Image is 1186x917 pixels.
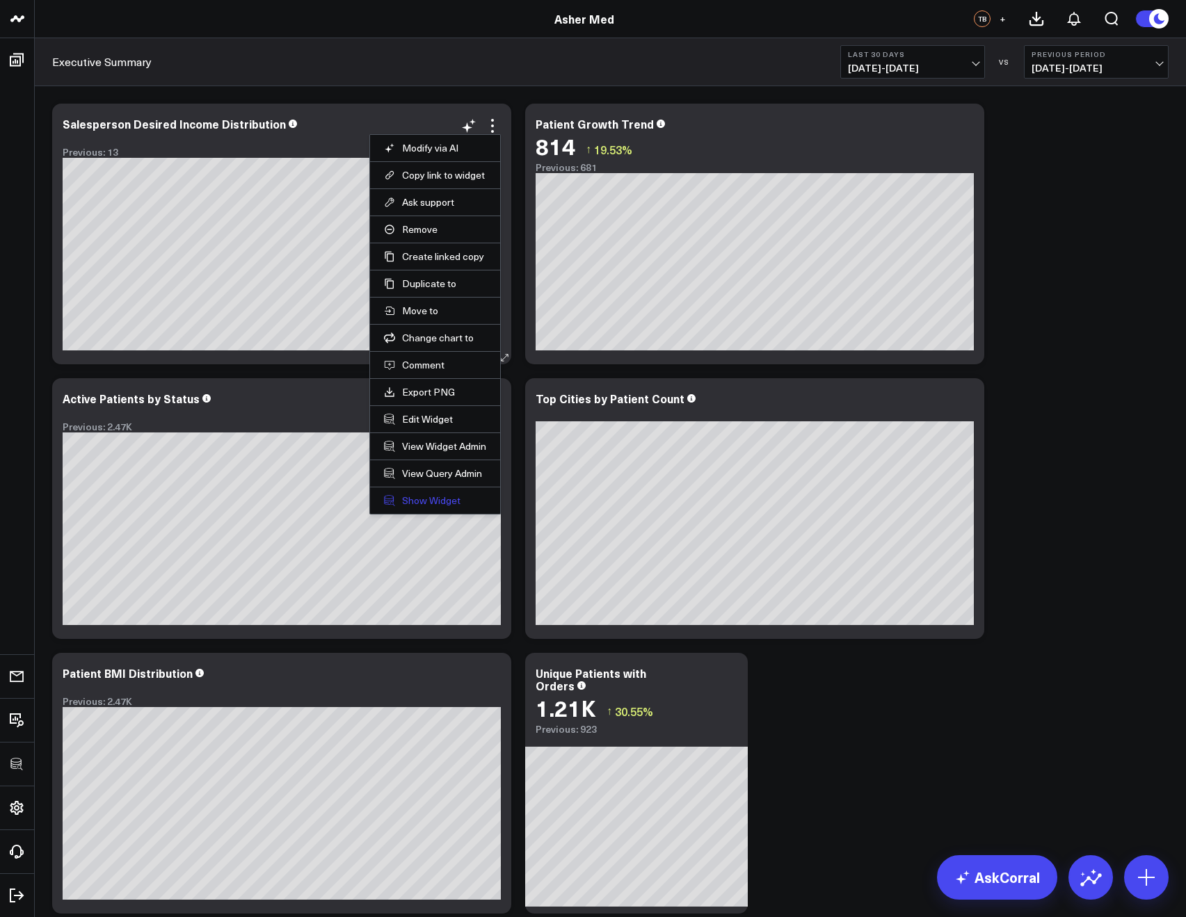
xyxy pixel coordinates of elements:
[384,413,486,425] button: Edit Widget
[840,45,985,79] button: Last 30 Days[DATE]-[DATE]
[536,162,974,173] div: Previous: 681
[384,169,486,181] button: Copy link to widget
[536,724,737,735] div: Previous: 923
[384,277,486,290] button: Duplicate to
[536,695,596,720] div: 1.21K
[607,702,612,720] span: ↑
[384,494,486,507] a: Show Widget
[63,147,501,158] div: Previous: 13
[615,704,653,719] span: 30.55%
[1032,50,1161,58] b: Previous Period
[384,196,486,209] button: Ask support
[937,855,1057,900] a: AskCorral
[384,386,486,398] a: Export PNG
[1000,14,1006,24] span: +
[1032,63,1161,74] span: [DATE] - [DATE]
[848,63,977,74] span: [DATE] - [DATE]
[974,10,991,27] div: TB
[63,421,501,432] div: Previous: 2.47K
[594,142,632,157] span: 19.53%
[52,54,152,70] a: Executive Summary
[586,140,591,159] span: ↑
[384,250,486,263] button: Create linked copy
[536,116,654,131] div: Patient Growth Trend
[994,10,1011,27] button: +
[63,391,200,406] div: Active Patients by Status
[554,11,614,26] a: Asher Med
[384,305,486,317] button: Move to
[63,665,193,681] div: Patient BMI Distribution
[63,696,501,707] div: Previous: 2.47K
[384,332,486,344] button: Change chart to
[384,467,486,480] a: View Query Admin
[848,50,977,58] b: Last 30 Days
[536,665,646,693] div: Unique Patients with Orders
[536,133,575,159] div: 814
[384,223,486,236] button: Remove
[992,58,1017,66] div: VS
[384,440,486,453] a: View Widget Admin
[384,142,486,154] button: Modify via AI
[1024,45,1169,79] button: Previous Period[DATE]-[DATE]
[536,391,684,406] div: Top Cities by Patient Count
[384,359,486,371] button: Comment
[63,116,286,131] div: Salesperson Desired Income Distribution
